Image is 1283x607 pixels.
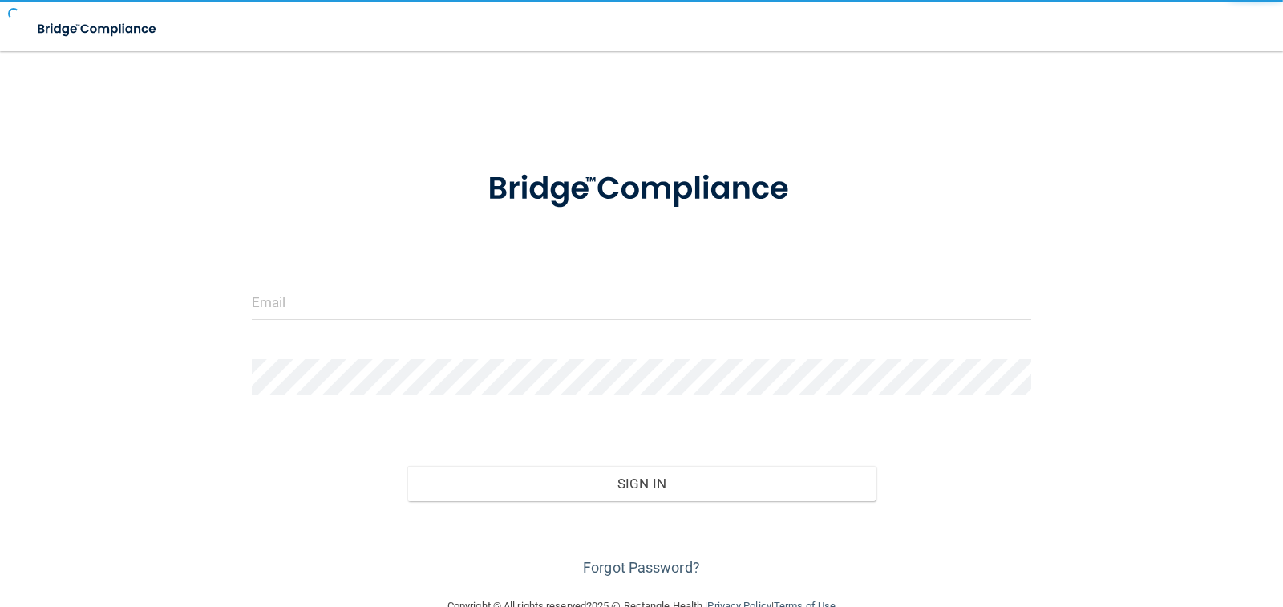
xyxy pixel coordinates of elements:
a: Forgot Password? [583,559,700,576]
input: Email [252,284,1032,320]
img: bridge_compliance_login_screen.278c3ca4.svg [455,148,828,231]
button: Sign In [407,466,876,501]
img: bridge_compliance_login_screen.278c3ca4.svg [24,13,172,46]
